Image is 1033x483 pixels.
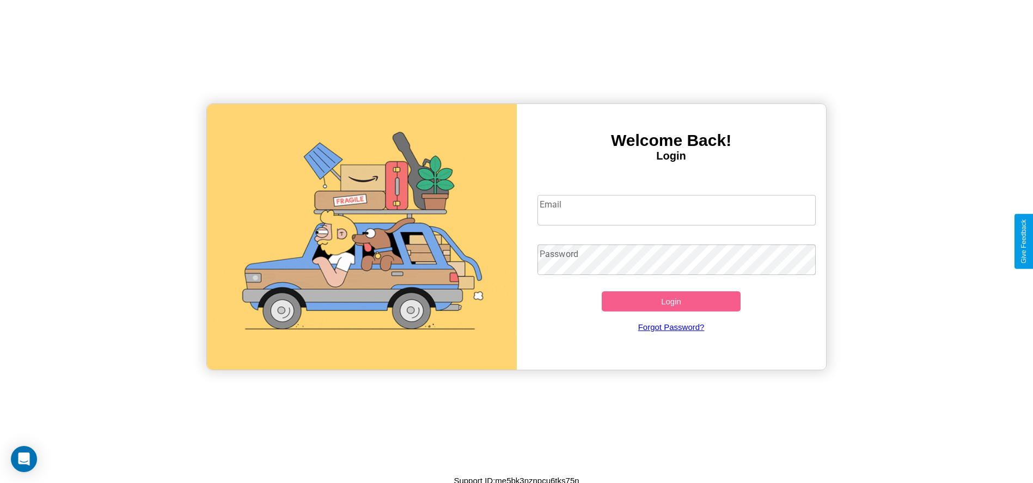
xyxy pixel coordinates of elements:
[517,150,826,162] h4: Login
[207,104,516,370] img: gif
[602,291,741,311] button: Login
[1020,219,1028,264] div: Give Feedback
[532,311,810,343] a: Forgot Password?
[11,446,37,472] div: Open Intercom Messenger
[517,131,826,150] h3: Welcome Back!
